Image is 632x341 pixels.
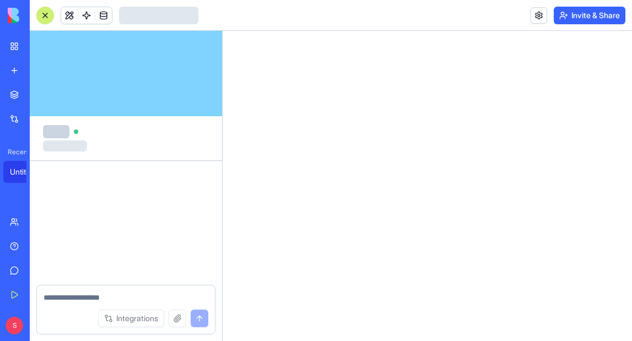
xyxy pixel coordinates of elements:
span: S [6,317,23,334]
button: Invite & Share [554,7,625,24]
a: Untitled App [3,161,47,183]
div: Untitled App [10,166,41,177]
span: Recent [3,148,26,156]
img: logo [8,8,76,23]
